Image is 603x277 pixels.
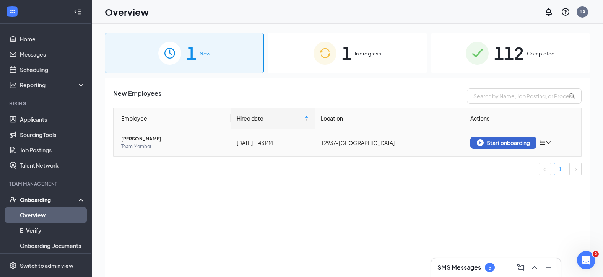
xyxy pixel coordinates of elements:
[543,167,547,172] span: left
[187,40,197,66] span: 1
[121,143,224,150] span: Team Member
[9,100,84,107] div: Hiring
[9,81,17,89] svg: Analysis
[20,223,85,238] a: E-Verify
[530,263,539,272] svg: ChevronUp
[20,207,85,223] a: Overview
[580,8,585,15] div: 1A
[477,139,530,146] div: Start onboarding
[121,135,224,143] span: [PERSON_NAME]
[20,142,85,158] a: Job Postings
[342,40,352,66] span: 1
[8,8,16,15] svg: WorkstreamLogo
[20,112,85,127] a: Applicants
[113,88,161,104] span: New Employees
[237,114,303,122] span: Hired date
[569,163,582,175] button: right
[540,140,546,146] span: bars
[20,238,85,253] a: Onboarding Documents
[528,261,541,274] button: ChevronUp
[569,163,582,175] li: Next Page
[315,129,464,156] td: 12937-[GEOGRAPHIC_DATA]
[20,262,73,269] div: Switch to admin view
[515,261,527,274] button: ComposeMessage
[9,181,84,187] div: Team Management
[539,163,551,175] li: Previous Page
[561,7,570,16] svg: QuestionInfo
[464,108,581,129] th: Actions
[237,138,309,147] div: [DATE] 1:43 PM
[527,50,555,57] span: Completed
[546,140,551,145] span: down
[20,158,85,173] a: Talent Network
[9,196,17,204] svg: UserCheck
[20,31,85,47] a: Home
[20,196,79,204] div: Onboarding
[539,163,551,175] button: left
[200,50,210,57] span: New
[114,108,231,129] th: Employee
[554,163,566,175] a: 1
[315,108,464,129] th: Location
[467,88,582,104] input: Search by Name, Job Posting, or Process
[488,264,491,271] div: 5
[542,261,554,274] button: Minimize
[593,251,599,257] span: 2
[470,137,536,149] button: Start onboarding
[74,8,81,16] svg: Collapse
[9,262,17,269] svg: Settings
[20,81,86,89] div: Reporting
[20,127,85,142] a: Sourcing Tools
[494,40,524,66] span: 112
[516,263,525,272] svg: ComposeMessage
[544,263,553,272] svg: Minimize
[437,263,481,272] h3: SMS Messages
[20,47,85,62] a: Messages
[573,167,578,172] span: right
[544,7,553,16] svg: Notifications
[355,50,381,57] span: In progress
[577,251,595,269] iframe: Intercom live chat
[20,62,85,77] a: Scheduling
[105,5,149,18] h1: Overview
